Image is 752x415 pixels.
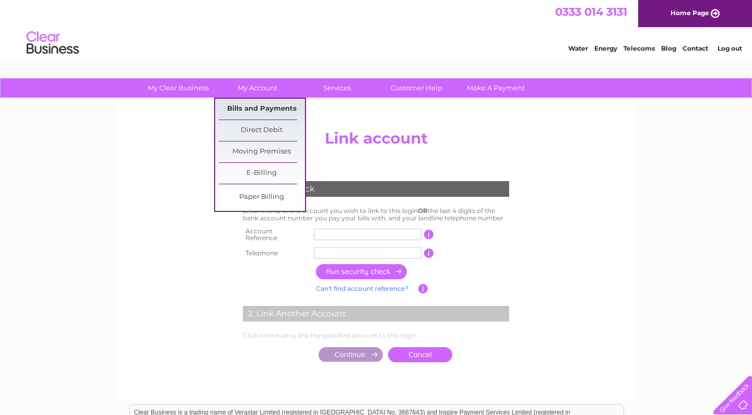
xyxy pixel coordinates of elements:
input: Information [418,284,428,293]
a: Paper Billing [219,187,305,208]
td: Enter the ID of the account you wish to link to this login the last 4 digits of the bank account ... [240,205,512,224]
input: Information [424,248,434,258]
a: Log out [718,44,742,52]
a: Can't find account reference? [316,284,408,292]
div: 1. Security Check [243,181,509,197]
a: Water [568,44,588,52]
th: Account Reference [240,224,311,245]
a: Direct Debit [219,120,305,141]
a: Contact [683,44,708,52]
td: Click continue to link the specified account to this login. [240,329,512,342]
a: My Clear Business [135,78,221,98]
a: Services [294,78,380,98]
a: Moving Premises [219,141,305,162]
input: Information [424,230,434,239]
a: Customer Help [373,78,460,98]
a: Cancel [388,347,452,362]
img: logo.png [26,27,79,59]
a: My Account [215,78,301,98]
a: Make A Payment [453,78,539,98]
a: 0333 014 3131 [555,5,627,18]
div: 2. Link Another Account [243,306,509,322]
div: Clear Business is a trading name of Verastar Limited (registered in [GEOGRAPHIC_DATA] No. 3667643... [130,6,624,51]
b: OR [418,207,428,215]
input: Submit [319,347,383,362]
a: E-Billing [219,163,305,184]
a: Blog [661,44,676,52]
th: Telephone [240,245,311,262]
a: Telecoms [624,44,655,52]
a: Energy [594,44,617,52]
a: Bills and Payments [219,99,305,120]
